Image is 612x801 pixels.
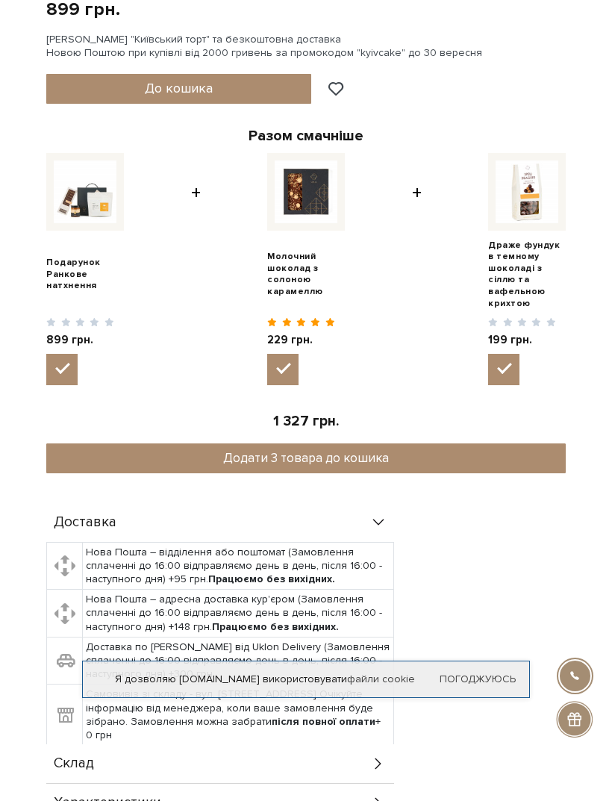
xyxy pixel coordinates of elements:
span: 899 грн. [46,333,114,348]
b: Працюємо без вихідних. [212,620,339,633]
span: + [191,153,201,385]
a: Погоджуюсь [440,673,516,686]
b: після повної оплати [272,715,375,728]
span: + [412,153,422,385]
td: Доставка по [PERSON_NAME] від Uklon Delivery (Замовлення сплаченні до 16:00 відправляємо день в д... [83,637,394,685]
span: 229 грн. [267,333,335,348]
span: 1 327 грн. [273,413,339,430]
img: Драже фундук в темному шоколаді з сіллю та вафельною крихтою [496,160,558,223]
a: Подарунок Ранкове натхнення [46,257,124,292]
b: Працюємо без вихідних. [208,573,335,585]
td: Нова Пошта – відділення або поштомат (Замовлення сплаченні до 16:00 відправляємо день в день, піс... [83,542,394,590]
div: [PERSON_NAME] "Київський торт" та безкоштовна доставка Новою Поштою при купівлі від 2000 гривень ... [46,33,566,60]
img: Подарунок Ранкове натхнення [54,160,116,223]
a: файли cookie [347,673,415,685]
a: Молочний шоколад з солоною карамеллю [267,251,345,297]
button: Додати 3 товара до кошика [46,443,566,473]
span: Доставка [54,516,116,529]
td: Нова Пошта – адресна доставка кур'єром (Замовлення сплаченні до 16:00 відправляємо день в день, п... [83,590,394,638]
div: Разом смачніше [46,126,566,146]
div: Я дозволяю [DOMAIN_NAME] використовувати [83,673,529,686]
td: Самовивіз зі складу - вул. [STREET_ADDRESS] Очікуйте інформацію від менеджера, коли ваше замовлен... [83,685,394,746]
span: Склад [54,757,94,770]
button: До кошика [46,74,311,104]
span: До кошика [145,80,213,96]
img: Молочний шоколад з солоною карамеллю [275,160,337,223]
span: 199 грн. [488,333,556,348]
a: Драже фундук в темному шоколаді з сіллю та вафельною крихтою [488,240,566,310]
